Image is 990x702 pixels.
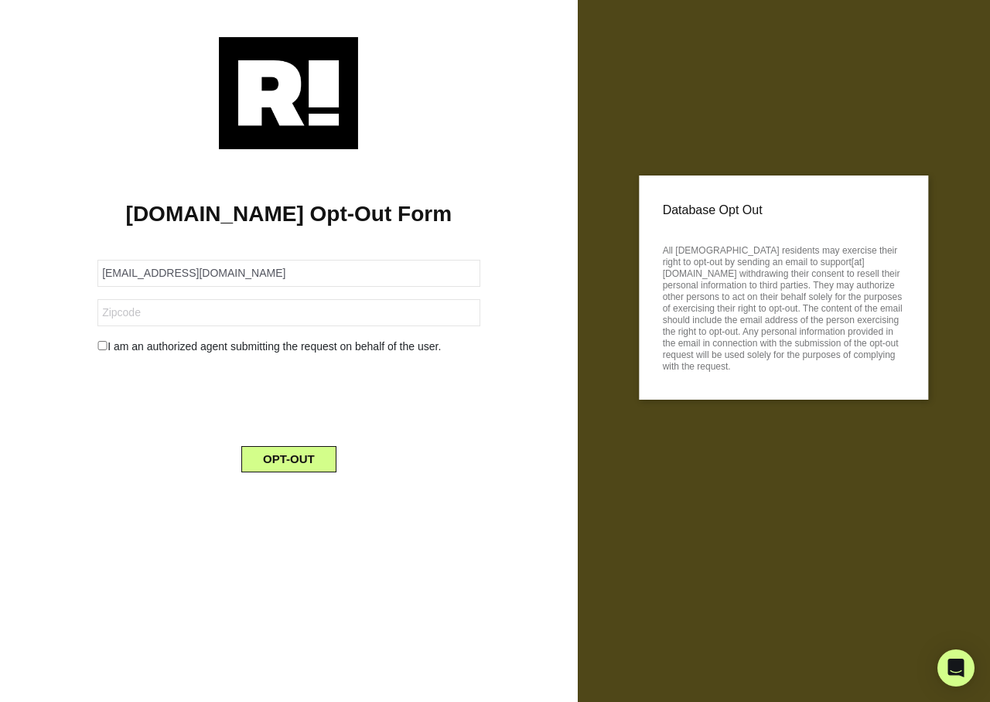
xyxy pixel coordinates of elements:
[663,199,905,222] p: Database Opt Out
[241,446,336,472] button: OPT-OUT
[171,367,406,428] iframe: reCAPTCHA
[86,339,491,355] div: I am an authorized agent submitting the request on behalf of the user.
[663,240,905,373] p: All [DEMOGRAPHIC_DATA] residents may exercise their right to opt-out by sending an email to suppo...
[97,260,480,287] input: Email Address
[23,201,555,227] h1: [DOMAIN_NAME] Opt-Out Form
[937,649,975,687] div: Open Intercom Messenger
[97,299,480,326] input: Zipcode
[219,37,358,149] img: Retention.com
